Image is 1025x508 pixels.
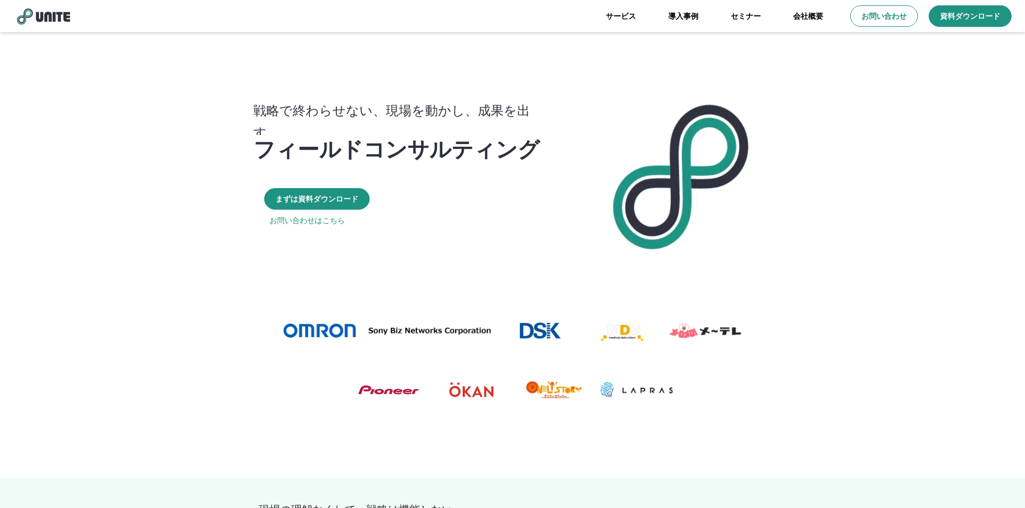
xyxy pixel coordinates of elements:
[264,188,370,210] a: まずは資料ダウンロード
[253,99,551,143] p: 戦略で終わらせない、現場を動かし、成果を出す。
[940,11,1000,22] p: 資料ダウンロード
[861,11,907,22] p: お問い合わせ
[270,215,345,226] a: お問い合わせはこちら
[275,194,358,204] p: まずは資料ダウンロード
[850,5,918,27] a: お問い合わせ
[929,5,1012,27] a: 資料ダウンロード
[253,135,540,161] p: フィールドコンサルティング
